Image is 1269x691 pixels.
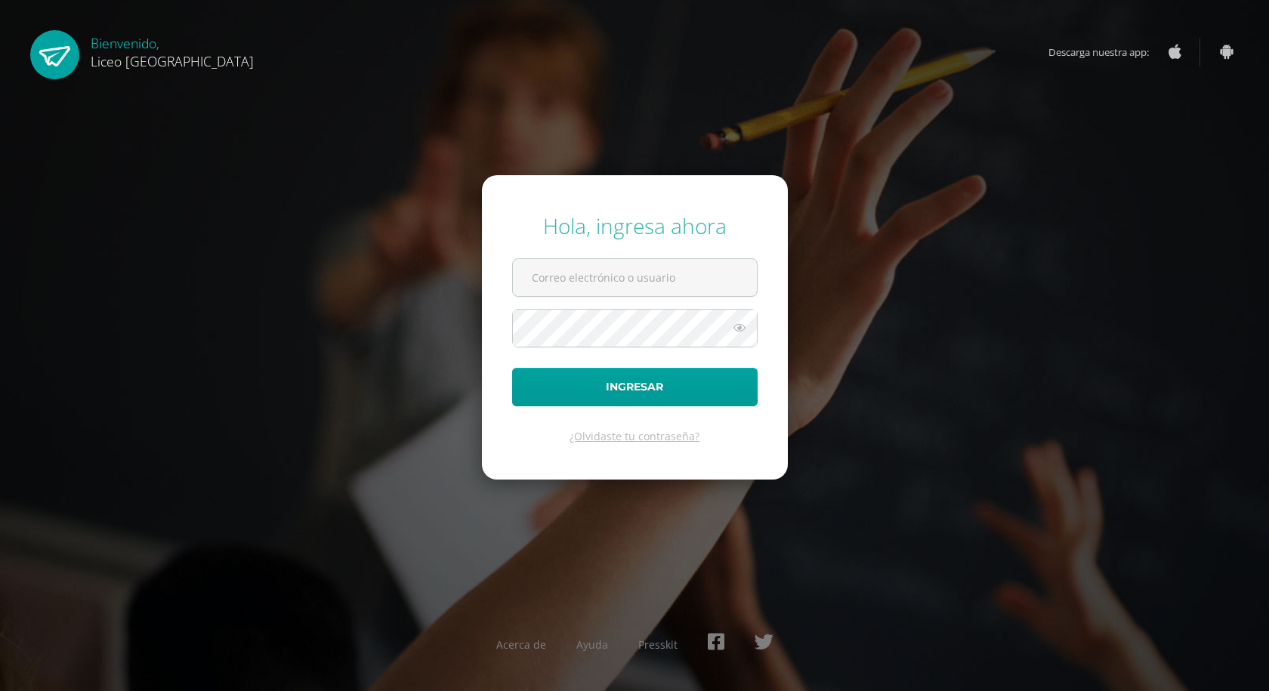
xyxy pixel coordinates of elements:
a: ¿Olvidaste tu contraseña? [570,429,699,443]
a: Acerca de [496,637,546,652]
div: Hola, ingresa ahora [512,211,758,240]
button: Ingresar [512,368,758,406]
a: Presskit [638,637,678,652]
input: Correo electrónico o usuario [513,259,757,296]
span: Liceo [GEOGRAPHIC_DATA] [91,52,254,70]
span: Descarga nuestra app: [1048,38,1164,66]
div: Bienvenido, [91,30,254,70]
a: Ayuda [576,637,608,652]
